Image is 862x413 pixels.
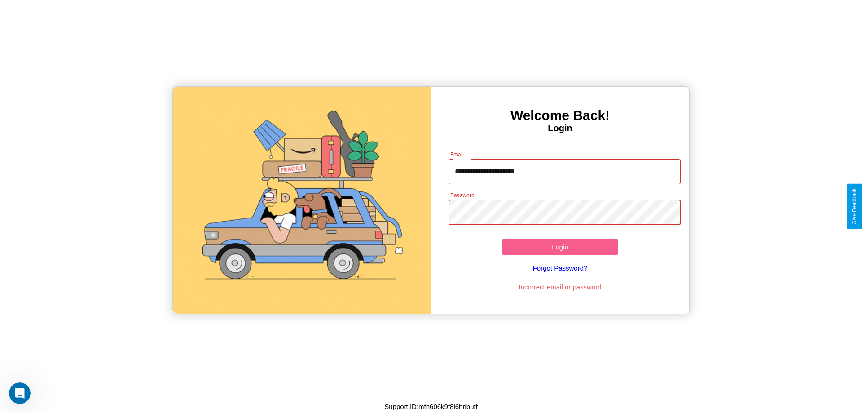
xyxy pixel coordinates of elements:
button: Login [502,239,618,255]
a: Forgot Password? [444,255,677,281]
h3: Welcome Back! [431,108,689,123]
h4: Login [431,123,689,133]
label: Password [450,191,474,199]
label: Email [450,151,464,158]
div: Give Feedback [851,188,858,225]
p: Incorrect email or password [444,281,677,293]
p: Support ID: mfn606k9f8l6hributf [384,400,478,413]
img: gif [173,87,431,314]
iframe: Intercom live chat [9,382,31,404]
